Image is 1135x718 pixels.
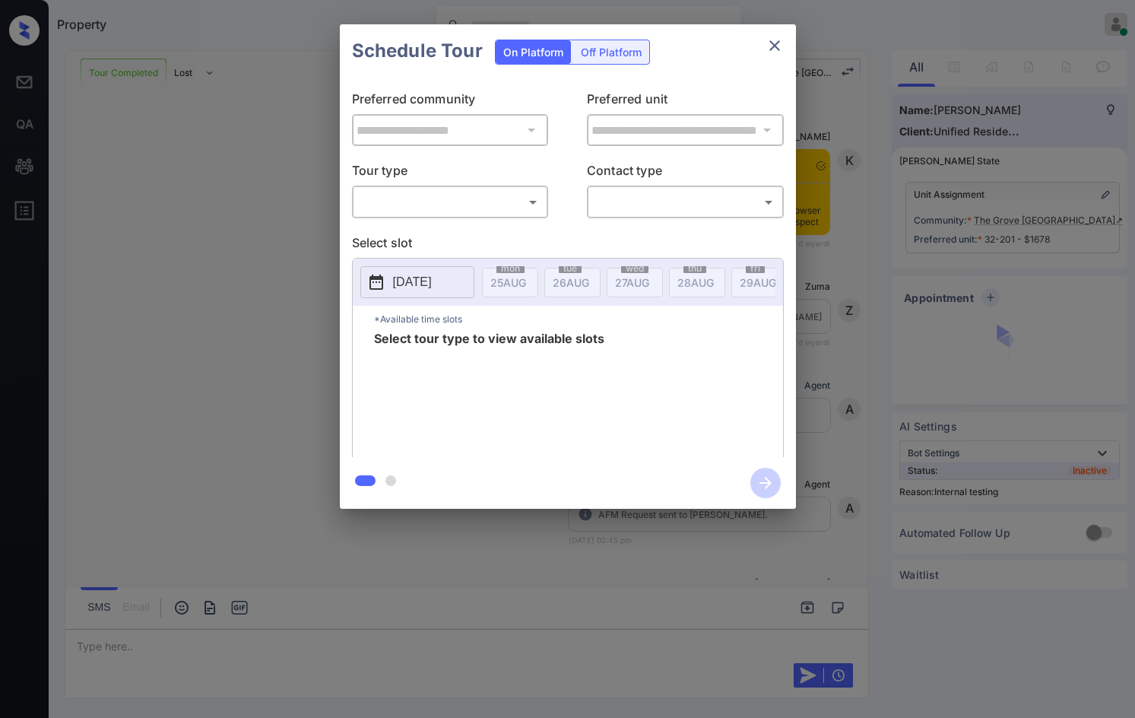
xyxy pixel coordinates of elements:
div: Off Platform [573,40,649,64]
p: Select slot [352,234,784,258]
button: [DATE] [360,266,474,298]
span: Select tour type to view available slots [374,332,604,454]
button: close [759,30,790,61]
p: Tour type [352,161,549,186]
div: On Platform [496,40,571,64]
p: Contact type [587,161,784,186]
p: [DATE] [393,273,432,291]
h2: Schedule Tour [340,24,495,78]
p: *Available time slots [374,306,783,332]
p: Preferred community [352,90,549,114]
p: Preferred unit [587,90,784,114]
